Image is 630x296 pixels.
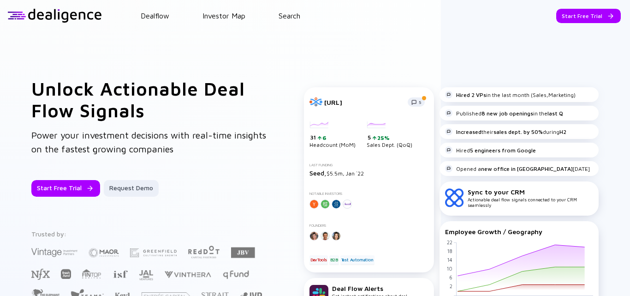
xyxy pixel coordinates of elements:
strong: sales dept. by 50% [493,128,543,135]
div: Last Funding [309,163,428,167]
div: Deal Flow Alerts [332,284,407,292]
tspan: 18 [447,248,452,254]
div: B2B [329,255,339,265]
img: Maor Investments [89,245,119,260]
div: Founders [309,224,428,228]
img: Israel Secondary Fund [113,270,128,278]
div: $5.5m, Jan `22 [309,169,428,177]
strong: Hired 2 VPs [456,91,486,98]
strong: last Q [547,110,563,117]
tspan: 2 [449,283,452,289]
div: Employee Growth / Geography [445,228,593,236]
button: Start Free Trial [556,9,621,23]
div: in the last month (Sales,Marketing) [445,91,576,98]
span: Seed, [309,169,327,177]
h1: Unlock Actionable Deal Flow Signals [31,78,267,121]
a: Search [279,12,300,20]
div: Headcount (MoM) [309,121,356,148]
img: JBV Capital [231,247,255,259]
img: FINTOP Capital [82,269,101,279]
strong: 5 engineers from Google [470,147,536,154]
div: Hired [445,146,536,154]
strong: H2 [559,128,566,135]
button: Start Free Trial [31,180,100,197]
div: Actionable deal flow signals connected to your CRM seamlessly [468,188,593,208]
div: Sales Dept. (QoQ) [367,121,412,148]
img: Red Dot Capital Partners [188,244,220,259]
tspan: 14 [447,257,452,263]
div: Opened a [DATE] [445,165,590,172]
tspan: 6 [449,274,452,280]
a: Dealflow [141,12,169,20]
div: Notable Investors [309,192,428,196]
div: 6 [321,134,327,141]
strong: Increased [456,128,481,135]
img: Vinthera [164,270,211,279]
tspan: 22 [446,239,452,245]
tspan: 10 [446,266,452,272]
div: Test Automation [340,255,374,265]
div: [URL] [324,98,402,106]
div: DevTools [309,255,328,265]
button: Request Demo [104,180,159,197]
div: Trusted by: [31,230,264,238]
img: Q Fund [222,269,250,280]
div: 25% [376,134,390,141]
strong: 8 new job openings [481,110,533,117]
a: Investor Map [202,12,245,20]
div: Sync to your CRM [468,188,593,196]
div: Published in the [445,109,563,117]
span: Power your investment decisions with real-time insights on the fastest growing companies [31,130,266,154]
div: 5 [368,134,412,141]
img: JAL Ventures [139,270,153,280]
strong: new office in [GEOGRAPHIC_DATA] [481,165,573,172]
img: Vintage Investment Partners [31,247,77,258]
div: 31 [310,134,356,141]
img: Greenfield Partners [130,248,177,257]
img: NFX [31,269,50,280]
div: their during [445,128,566,135]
